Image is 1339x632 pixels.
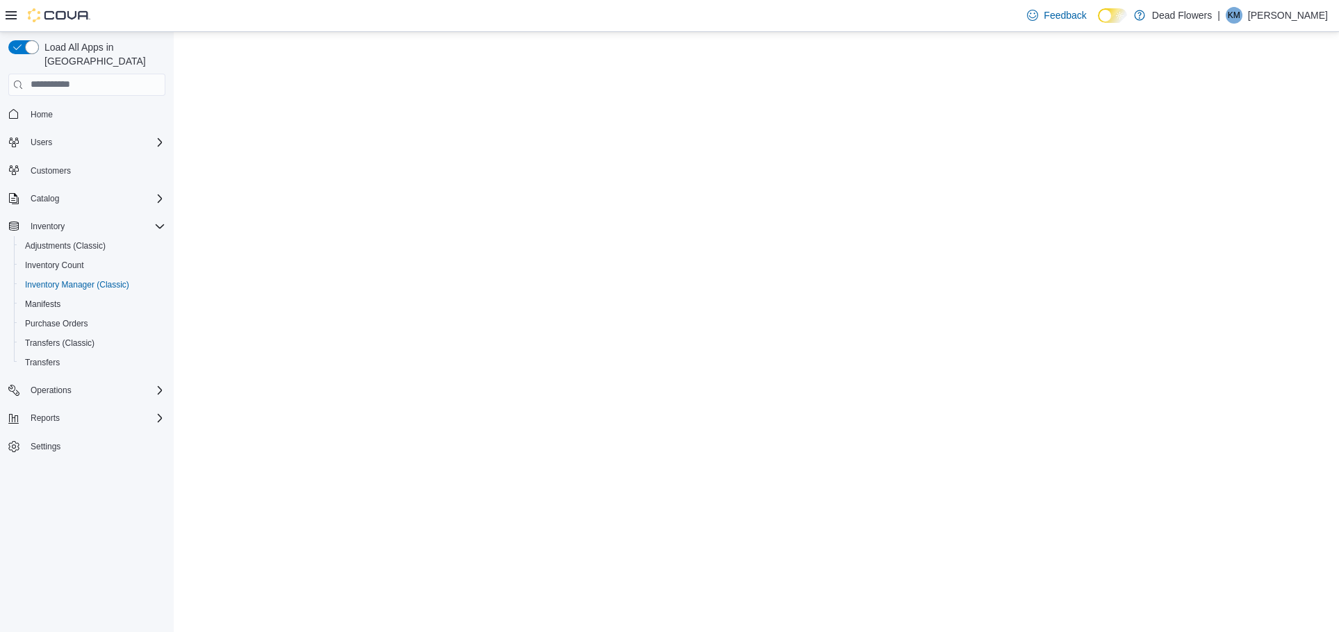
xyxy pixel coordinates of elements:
a: Feedback [1021,1,1092,29]
span: Manifests [25,299,60,310]
span: Customers [25,162,165,179]
a: Settings [25,438,66,455]
button: Catalog [25,190,65,207]
button: Users [3,133,171,152]
a: Home [25,106,58,123]
a: Purchase Orders [19,315,94,332]
span: Users [25,134,165,151]
span: Transfers [25,357,60,368]
span: Catalog [25,190,165,207]
button: Reports [25,410,65,426]
button: Manifests [14,294,171,314]
span: Load All Apps in [GEOGRAPHIC_DATA] [39,40,165,68]
a: Manifests [19,296,66,313]
nav: Complex example [8,99,165,493]
span: Inventory Count [19,257,165,274]
span: Settings [31,441,60,452]
span: Manifests [19,296,165,313]
a: Inventory Manager (Classic) [19,276,135,293]
span: Purchase Orders [19,315,165,332]
span: Inventory Count [25,260,84,271]
button: Transfers [14,353,171,372]
span: Home [31,109,53,120]
span: Transfers (Classic) [25,338,95,349]
div: Kelly Moore [1226,7,1242,24]
span: Adjustments (Classic) [25,240,106,251]
button: Reports [3,408,171,428]
img: Cova [28,8,90,22]
button: Settings [3,436,171,456]
span: Settings [25,438,165,455]
button: Purchase Orders [14,314,171,333]
button: Catalog [3,189,171,208]
a: Inventory Count [19,257,90,274]
span: Transfers [19,354,165,371]
a: Adjustments (Classic) [19,238,111,254]
input: Dark Mode [1098,8,1127,23]
span: Operations [25,382,165,399]
span: Home [25,106,165,123]
button: Users [25,134,58,151]
span: Customers [31,165,71,176]
button: Customers [3,160,171,181]
button: Transfers (Classic) [14,333,171,353]
button: Inventory [3,217,171,236]
span: Purchase Orders [25,318,88,329]
span: Operations [31,385,72,396]
span: Reports [31,413,60,424]
button: Inventory Manager (Classic) [14,275,171,294]
button: Home [3,104,171,124]
a: Customers [25,163,76,179]
span: Inventory [31,221,65,232]
span: Adjustments (Classic) [19,238,165,254]
a: Transfers (Classic) [19,335,100,351]
a: Transfers [19,354,65,371]
span: Feedback [1044,8,1086,22]
button: Adjustments (Classic) [14,236,171,256]
button: Operations [25,382,77,399]
p: [PERSON_NAME] [1248,7,1328,24]
span: Users [31,137,52,148]
span: Inventory Manager (Classic) [19,276,165,293]
button: Inventory [25,218,70,235]
p: | [1217,7,1220,24]
span: Reports [25,410,165,426]
span: Inventory [25,218,165,235]
span: Inventory Manager (Classic) [25,279,129,290]
span: Transfers (Classic) [19,335,165,351]
span: Catalog [31,193,59,204]
span: KM [1228,7,1240,24]
button: Operations [3,381,171,400]
p: Dead Flowers [1152,7,1212,24]
button: Inventory Count [14,256,171,275]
